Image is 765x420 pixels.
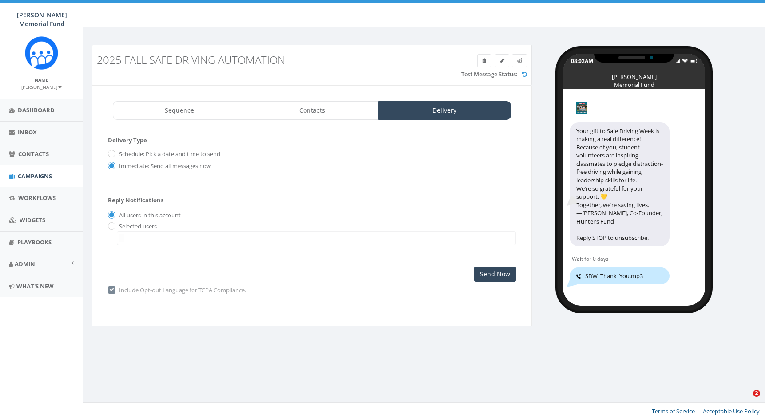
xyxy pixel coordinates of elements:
label: All users in this account [117,211,181,220]
a: Delivery [378,101,511,120]
span: Inbox [18,128,37,136]
span: Workflows [18,194,56,202]
small: [PERSON_NAME] [21,84,62,90]
a: Acceptable Use Policy [703,407,760,415]
small: Name [35,77,48,83]
label: Test Message Status: [461,70,518,79]
span: 2 [753,390,760,397]
iframe: Intercom live chat [735,390,756,411]
span: Edit Campaign [500,57,504,64]
div: [PERSON_NAME] Memorial Fund [612,73,656,77]
div: 08:02AM [571,57,593,65]
div: SDW_Thank_You.mp3 [570,267,670,285]
img: Rally_Corp_Icon.png [25,36,58,70]
span: Send Test Message [517,57,522,64]
label: Selected users [117,222,157,231]
label: Reply Notifications [108,196,163,204]
a: Terms of Service [652,407,695,415]
a: Sequence [113,101,246,120]
img: outgoing-call-cda28cece0830dfe3758e67995fb68531756abf2126a938dd635cb34620b5638.png [576,274,581,279]
div: Wait for 0 days [563,251,705,267]
input: Send Now [474,267,516,282]
label: Include Opt-out Language for TCPA Compliance. [117,286,246,295]
a: [PERSON_NAME] [21,82,62,90]
span: Admin [15,260,35,268]
label: Schedule: Pick a date and time to send [117,150,220,159]
span: [PERSON_NAME] Memorial Fund [17,11,67,28]
label: Immediate: Send all messages now [117,162,211,171]
span: Campaigns [18,172,52,180]
label: Delivery Type [108,136,147,145]
div: Your gift to Safe Driving Week is making a real difference! Because of you, student volunteers ar... [570,122,670,247]
span: Dashboard [18,106,55,114]
span: Delete Campaign [482,57,486,64]
h3: 2025 Fall Safe Driving Automation [97,54,416,66]
span: What's New [16,282,54,290]
span: Playbooks [17,238,52,246]
a: Contacts [246,101,379,120]
span: Widgets [20,216,45,224]
span: Contacts [18,150,49,158]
